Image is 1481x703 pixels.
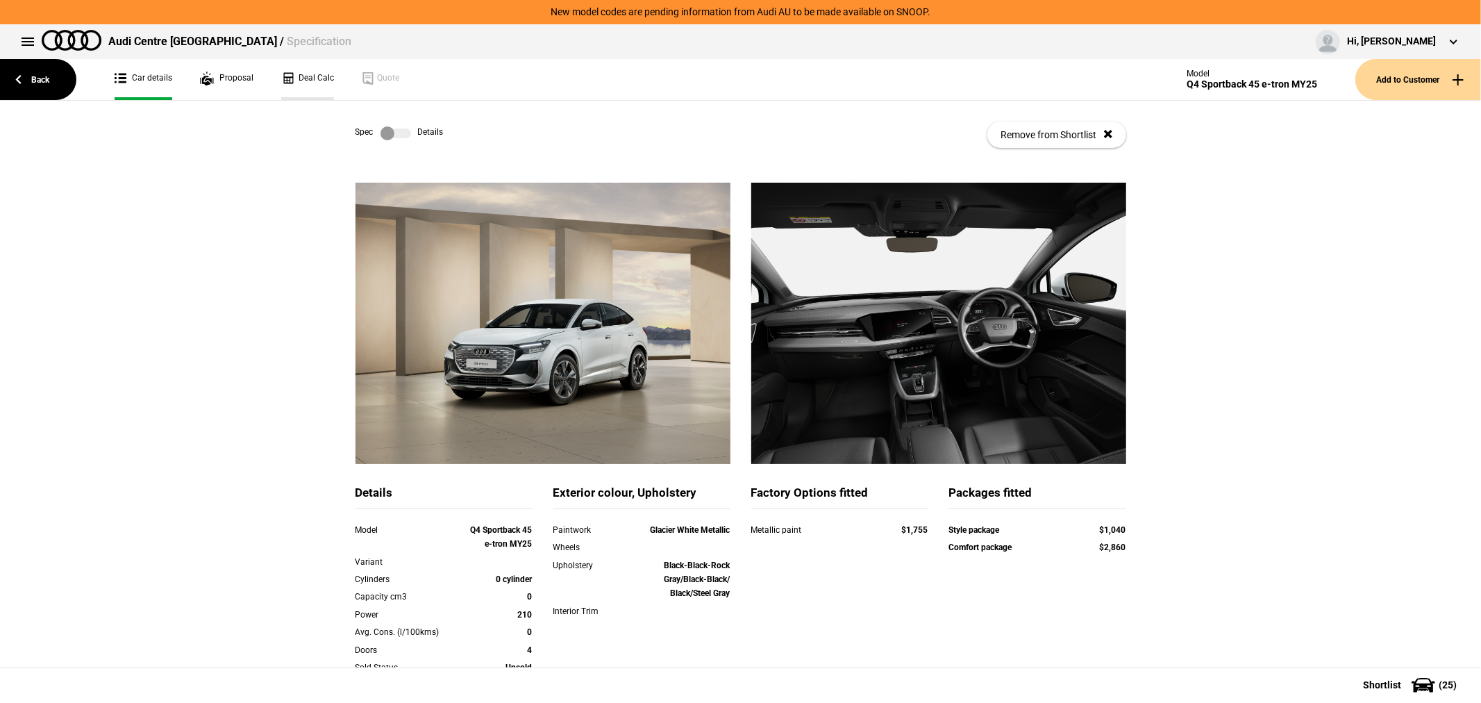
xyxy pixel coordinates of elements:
[42,30,101,51] img: audi.png
[1363,680,1401,690] span: Shortlist
[751,523,876,537] div: Metallic paint
[1187,78,1317,90] div: Q4 Sportback 45 e-tron MY25
[1100,543,1126,552] strong: $2,860
[949,525,1000,535] strong: Style package
[902,525,928,535] strong: $1,755
[553,604,624,618] div: Interior Trim
[281,59,334,100] a: Deal Calc
[355,572,462,586] div: Cylinders
[518,610,533,620] strong: 210
[1439,680,1457,690] span: ( 25 )
[553,485,730,509] div: Exterior colour, Upholstery
[355,485,533,509] div: Details
[355,608,462,622] div: Power
[664,561,730,599] strong: Black-Black-Rock Gray/Black-Black/ Black/Steel Gray
[528,627,533,637] strong: 0
[355,555,462,569] div: Variant
[1355,59,1481,100] button: Add to Customer
[355,126,444,140] div: Spec Details
[553,540,624,554] div: Wheels
[115,59,172,100] a: Car details
[355,590,462,604] div: Capacity cm3
[1342,668,1481,702] button: Shortlist(25)
[355,523,462,537] div: Model
[553,523,624,537] div: Paintwork
[471,525,533,549] strong: Q4 Sportback 45 e-tron MY25
[528,645,533,655] strong: 4
[1347,35,1436,49] div: Hi, [PERSON_NAME]
[651,525,730,535] strong: Glacier White Metallic
[355,643,462,657] div: Doors
[1187,69,1317,78] div: Model
[200,59,253,100] a: Proposal
[506,663,533,672] strong: Unsold
[987,122,1126,148] button: Remove from Shortlist
[355,661,462,675] div: Sold Status
[553,559,624,572] div: Upholstery
[949,485,1126,509] div: Packages fitted
[355,625,462,639] div: Avg. Cons. (l/100kms)
[949,543,1012,552] strong: Comfort package
[287,35,351,48] span: Specification
[751,485,928,509] div: Factory Options fitted
[528,592,533,602] strong: 0
[108,34,351,49] div: Audi Centre [GEOGRAPHIC_DATA] /
[496,574,533,584] strong: 0 cylinder
[1100,525,1126,535] strong: $1,040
